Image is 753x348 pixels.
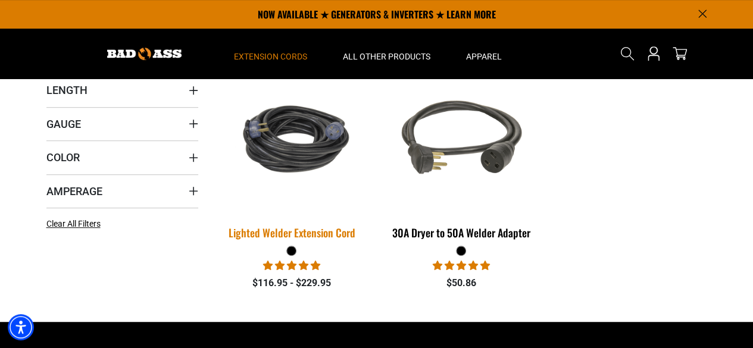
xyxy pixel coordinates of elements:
[263,260,320,271] span: 5.00 stars
[46,140,198,174] summary: Color
[216,64,368,245] a: black Lighted Welder Extension Cord
[46,174,198,208] summary: Amperage
[46,218,105,230] a: Clear All Filters
[234,51,307,62] span: Extension Cords
[46,107,198,140] summary: Gauge
[433,260,490,271] span: 5.00 stars
[208,88,375,190] img: black
[618,44,637,63] summary: Search
[46,73,198,106] summary: Length
[46,117,81,131] span: Gauge
[466,51,502,62] span: Apparel
[448,29,520,79] summary: Apparel
[216,29,325,79] summary: Extension Cords
[216,227,368,238] div: Lighted Welder Extension Cord
[386,70,536,207] img: black
[385,276,537,290] div: $50.86
[644,29,663,79] a: Open this option
[670,46,689,61] a: cart
[385,227,537,238] div: 30A Dryer to 50A Welder Adapter
[107,48,182,60] img: Bad Ass Extension Cords
[46,184,102,198] span: Amperage
[46,151,80,164] span: Color
[325,29,448,79] summary: All Other Products
[216,276,368,290] div: $116.95 - $229.95
[8,314,34,340] div: Accessibility Menu
[46,219,101,228] span: Clear All Filters
[46,83,88,97] span: Length
[385,64,537,245] a: black 30A Dryer to 50A Welder Adapter
[343,51,430,62] span: All Other Products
